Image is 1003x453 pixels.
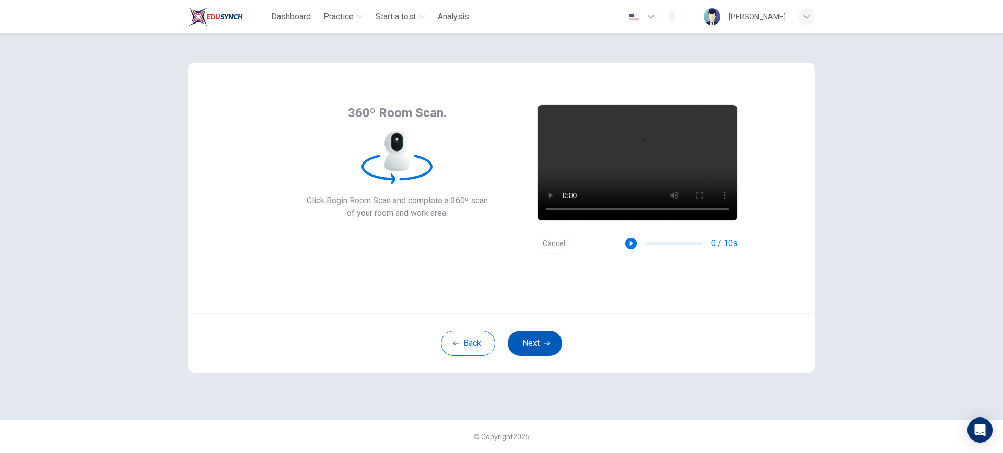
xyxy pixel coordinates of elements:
[307,207,488,219] span: of your room and work area.
[438,10,469,23] span: Analysis
[627,13,640,21] img: en
[711,237,738,250] span: 0 / 10s
[473,433,530,441] span: © Copyright 2025
[307,194,488,207] span: Click Begin Room Scan and complete a 360º scan
[319,7,367,26] button: Practice
[537,234,570,254] button: Cancel
[371,7,429,26] button: Start a test
[434,7,473,26] button: Analysis
[967,417,993,443] div: Open Intercom Messenger
[271,10,311,23] span: Dashboard
[729,10,786,23] div: [PERSON_NAME]
[348,104,447,121] span: 360º Room Scan.
[323,10,354,23] span: Practice
[704,8,720,25] img: Profile picture
[188,6,243,27] img: Train Test logo
[441,331,495,356] button: Back
[508,331,562,356] button: Next
[188,6,267,27] a: Train Test logo
[267,7,315,26] button: Dashboard
[376,10,416,23] span: Start a test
